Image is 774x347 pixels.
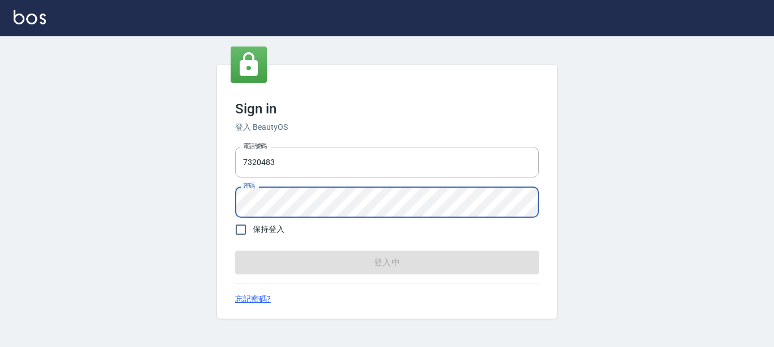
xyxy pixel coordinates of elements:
[243,142,267,150] label: 電話號碼
[14,10,46,24] img: Logo
[243,181,255,190] label: 密碼
[235,293,271,305] a: 忘記密碼?
[235,121,539,133] h6: 登入 BeautyOS
[235,101,539,117] h3: Sign in
[253,223,284,235] span: 保持登入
